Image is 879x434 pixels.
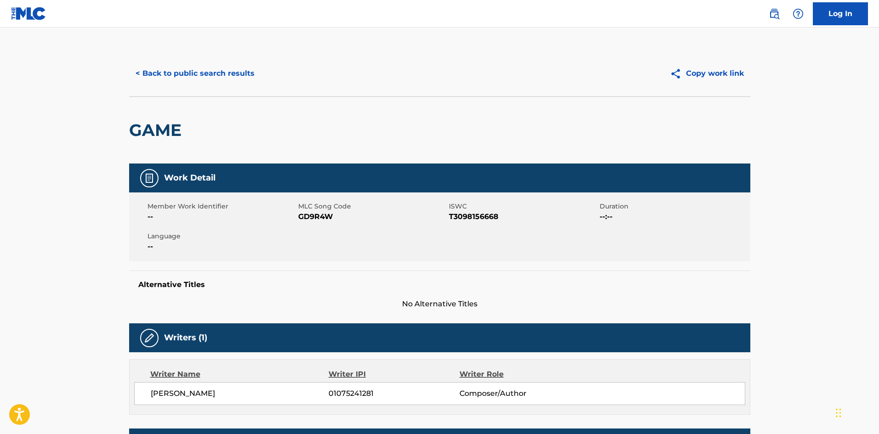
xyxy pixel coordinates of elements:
[765,5,783,23] a: Public Search
[147,241,296,252] span: --
[298,202,447,211] span: MLC Song Code
[147,211,296,222] span: --
[129,299,750,310] span: No Alternative Titles
[793,8,804,19] img: help
[129,120,186,141] h2: GAME
[600,211,748,222] span: --:--
[664,62,750,85] button: Copy work link
[144,333,155,344] img: Writers
[298,211,447,222] span: GD9R4W
[670,68,686,79] img: Copy work link
[138,280,741,289] h5: Alternative Titles
[329,388,459,399] span: 01075241281
[833,390,879,434] iframe: Chat Widget
[459,369,578,380] div: Writer Role
[769,8,780,19] img: search
[147,202,296,211] span: Member Work Identifier
[836,399,841,427] div: Drag
[150,369,329,380] div: Writer Name
[449,202,597,211] span: ISWC
[129,62,261,85] button: < Back to public search results
[144,173,155,184] img: Work Detail
[329,369,459,380] div: Writer IPI
[789,5,807,23] div: Help
[449,211,597,222] span: T3098156668
[11,7,46,20] img: MLC Logo
[164,173,215,183] h5: Work Detail
[600,202,748,211] span: Duration
[164,333,207,343] h5: Writers (1)
[813,2,868,25] a: Log In
[151,388,329,399] span: [PERSON_NAME]
[147,231,296,241] span: Language
[459,388,578,399] span: Composer/Author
